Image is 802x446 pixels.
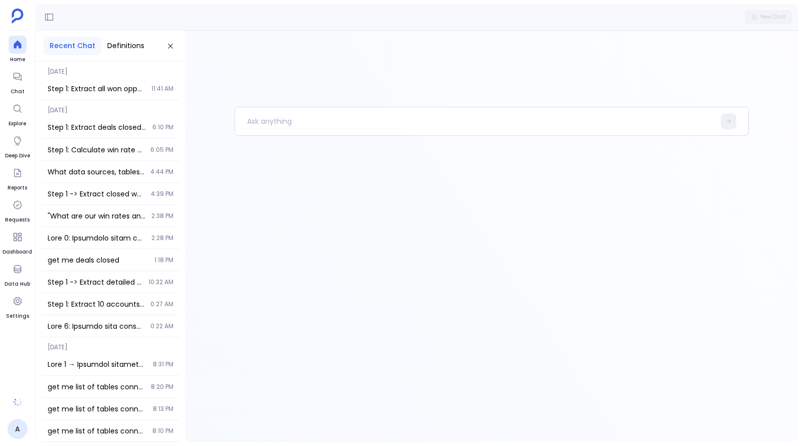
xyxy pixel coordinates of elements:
[153,360,173,368] span: 8:31 PM
[9,100,27,128] a: Explore
[150,300,173,308] span: 0:27 AM
[48,122,146,132] span: Step 1: Extract deals closed in last 2 years using Deals closed key definition Query the salesfor...
[8,419,28,439] a: A
[6,292,29,320] a: Settings
[9,120,27,128] span: Explore
[154,256,173,264] span: 1:18 PM
[48,404,147,414] span: get me list of tables connected
[48,321,144,331] span: Step 2: Analyze risk signal patterns and engagement trends from Step 1 results to provide actiona...
[12,9,24,24] img: petavue logo
[3,228,32,256] a: Dashboard
[48,359,147,369] span: Step 3 → Generate comprehensive at-risk customer signal analysis with actionable insights and pri...
[48,189,145,199] span: Step 1 -> Extract closed won opportunities from the last 2 years using Deals closed key definitio...
[153,405,173,413] span: 8:13 PM
[152,123,173,131] span: 6:10 PM
[151,234,173,242] span: 2:28 PM
[101,37,150,55] button: Definitions
[5,152,30,160] span: Deep Dive
[151,85,173,93] span: 11:41 AM
[44,37,101,55] button: Recent Chat
[48,84,145,94] span: Step 1: Extract all won opportunities using Won opportunities key definition Query the salesforce...
[48,426,146,436] span: get me list of tables connected
[5,196,30,224] a: Requests
[6,312,29,320] span: Settings
[42,100,179,114] span: [DATE]
[8,184,27,192] span: Reports
[5,216,30,224] span: Requests
[48,145,144,155] span: Step 1: Calculate win rate by deal size and industry segments Query the salesforce_opportunities ...
[5,132,30,160] a: Deep Dive
[150,322,173,330] span: 0:22 AM
[150,146,173,154] span: 6:05 PM
[48,211,145,221] span: "What are our win rates and sales cycle lengths across different opportunity types and stages?
[8,164,27,192] a: Reports
[151,383,173,391] span: 8:20 PM
[9,68,27,96] a: Chat
[48,299,144,309] span: Step 1: Extract 10 accounts from Salesforce accounts table Query the salesforce_accounts table to...
[48,255,148,265] span: get me deals closed
[5,260,30,288] a: Data Hub
[9,88,27,96] span: Chat
[42,337,179,351] span: [DATE]
[3,248,32,256] span: Dashboard
[48,233,145,243] span: Step 2: Calculate sales cycle lengths across different opportunity types and stages using opportu...
[48,277,142,287] span: Step 1 -> Extract detailed information for sales rep 005i0000003ACEPAA4 from salesforce_users tab...
[151,212,173,220] span: 2:38 PM
[5,280,30,288] span: Data Hub
[48,167,144,177] span: What data sources, tables, columns, and key definitions are available in the system? Please provi...
[152,427,173,435] span: 8:10 PM
[150,168,173,176] span: 4:44 PM
[48,382,145,392] span: get me list of tables connected
[151,190,173,198] span: 4:39 PM
[148,278,173,286] span: 10:32 AM
[42,62,179,76] span: [DATE]
[9,36,27,64] a: Home
[13,397,23,407] img: spinner-B0dY0IHp.gif
[9,56,27,64] span: Home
